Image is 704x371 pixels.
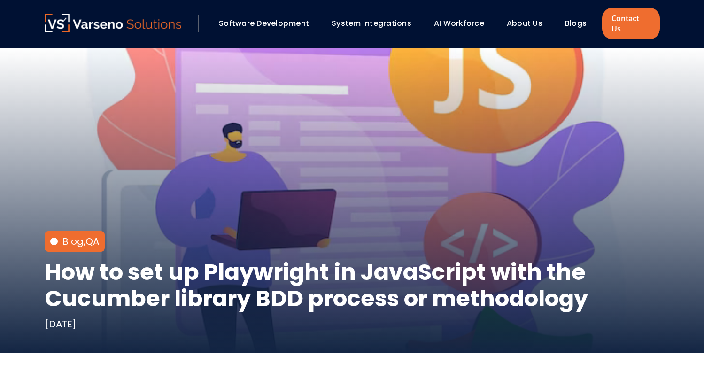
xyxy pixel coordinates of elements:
[602,8,659,39] a: Contact Us
[45,14,182,32] img: Varseno Solutions – Product Engineering & IT Services
[327,15,425,31] div: System Integrations
[507,18,542,29] a: About Us
[62,235,84,248] a: Blog
[219,18,309,29] a: Software Development
[45,317,77,331] div: [DATE]
[62,235,99,248] div: ,
[45,14,182,33] a: Varseno Solutions – Product Engineering & IT Services
[429,15,497,31] div: AI Workforce
[45,259,660,312] h1: How to set up Playwright in JavaScript with the Cucumber library BDD process or methodology
[565,18,587,29] a: Blogs
[502,15,556,31] div: About Us
[560,15,600,31] div: Blogs
[85,235,99,248] a: QA
[332,18,411,29] a: System Integrations
[434,18,484,29] a: AI Workforce
[214,15,322,31] div: Software Development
